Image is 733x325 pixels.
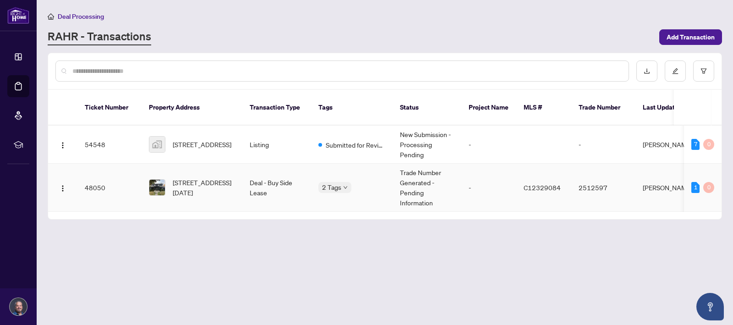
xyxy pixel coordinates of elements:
td: Trade Number Generated - Pending Information [393,164,461,212]
span: Deal Processing [58,12,104,21]
span: edit [672,68,678,74]
span: [STREET_ADDRESS][DATE] [173,177,235,198]
a: RAHR - Transactions [48,29,151,45]
td: Deal - Buy Side Lease [242,164,311,212]
td: New Submission - Processing Pending [393,126,461,164]
span: down [343,185,348,190]
td: Listing [242,126,311,164]
th: Ticket Number [77,90,142,126]
button: download [636,61,657,82]
td: [PERSON_NAME] [635,126,704,164]
img: thumbnail-img [149,137,165,152]
div: 1 [691,182,700,193]
td: - [461,126,516,164]
td: 48050 [77,164,142,212]
img: logo [7,7,29,24]
span: 2 Tags [322,182,341,193]
button: Logo [55,137,70,152]
td: - [461,164,516,212]
th: Property Address [142,90,242,126]
th: MLS # [516,90,571,126]
span: Add Transaction [667,30,715,44]
span: filter [700,68,707,74]
img: Logo [59,185,66,192]
span: download [644,68,650,74]
th: Project Name [461,90,516,126]
button: edit [665,61,686,82]
td: 54548 [77,126,142,164]
span: Submitted for Review [326,140,385,150]
span: home [48,13,54,20]
td: - [571,126,635,164]
th: Trade Number [571,90,635,126]
th: Last Updated By [635,90,704,126]
div: 7 [691,139,700,150]
img: thumbnail-img [149,180,165,195]
th: Tags [311,90,393,126]
td: [PERSON_NAME] [635,164,704,212]
div: 0 [703,139,714,150]
img: Logo [59,142,66,149]
div: 0 [703,182,714,193]
button: Open asap [696,293,724,320]
button: Logo [55,180,70,195]
button: filter [693,61,714,82]
span: [STREET_ADDRESS] [173,139,231,149]
img: Profile Icon [10,298,27,315]
th: Status [393,90,461,126]
th: Transaction Type [242,90,311,126]
span: C12329084 [524,183,561,192]
td: 2512597 [571,164,635,212]
button: Add Transaction [659,29,722,45]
